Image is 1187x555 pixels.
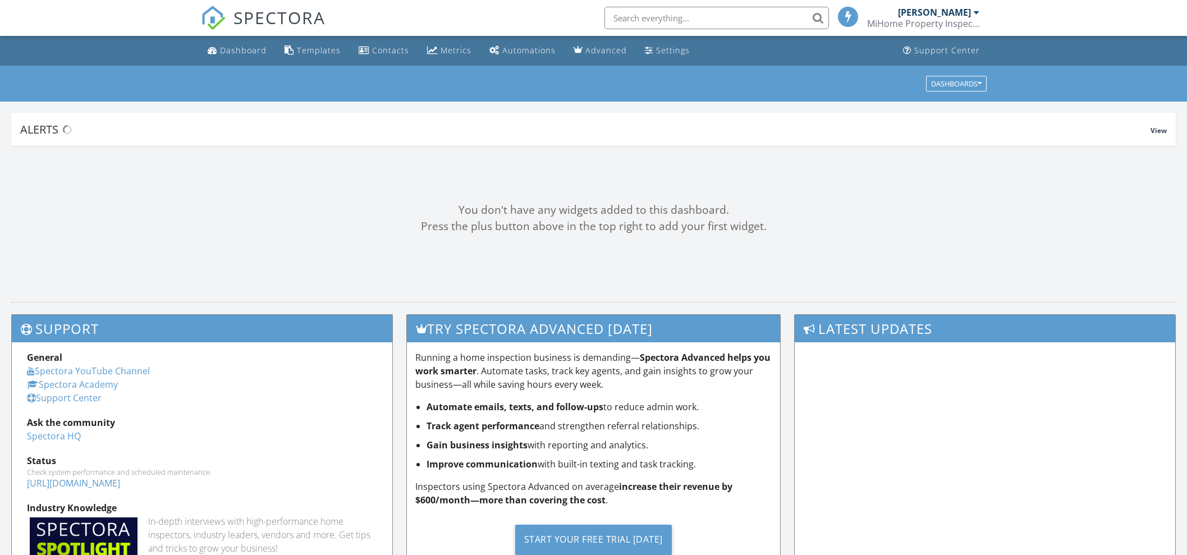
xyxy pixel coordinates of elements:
a: Spectora YouTube Channel [27,365,150,377]
strong: Spectora Advanced helps you work smarter [415,351,771,377]
div: MiHome Property Inspections, LLC [867,18,979,29]
div: Automations [502,45,556,56]
a: Automations (Basic) [485,40,560,61]
span: View [1151,126,1167,135]
a: Contacts [354,40,414,61]
strong: Improve communication [427,458,538,470]
a: Support Center [899,40,984,61]
h3: Support [12,315,392,342]
a: Metrics [423,40,476,61]
p: Inspectors using Spectora Advanced on average . [415,480,772,507]
a: Spectora Academy [27,378,118,391]
a: Support Center [27,392,102,404]
a: Advanced [569,40,631,61]
div: Alerts [20,122,1151,137]
div: [PERSON_NAME] [898,7,971,18]
span: SPECTORA [233,6,326,29]
a: Dashboard [203,40,271,61]
div: Press the plus button above in the top right to add your first widget. [11,218,1176,235]
button: Dashboards [926,76,987,91]
div: Start Your Free Trial [DATE] [515,525,672,555]
strong: Gain business insights [427,439,528,451]
p: Running a home inspection business is demanding— . Automate tasks, track key agents, and gain ins... [415,351,772,391]
li: with built-in texting and task tracking. [427,457,772,471]
a: [URL][DOMAIN_NAME] [27,477,120,489]
div: Dashboard [220,45,267,56]
div: In-depth interviews with high-performance home inspectors, industry leaders, vendors and more. Ge... [148,515,377,555]
div: Check system performance and scheduled maintenance. [27,467,377,476]
a: Templates [280,40,345,61]
strong: Automate emails, texts, and follow-ups [427,401,603,413]
img: The Best Home Inspection Software - Spectora [201,6,226,30]
div: Metrics [441,45,471,56]
div: Support Center [914,45,980,56]
a: Settings [640,40,694,61]
a: SPECTORA [201,15,326,39]
h3: Try spectora advanced [DATE] [407,315,781,342]
li: with reporting and analytics. [427,438,772,452]
input: Search everything... [604,7,829,29]
strong: General [27,351,62,364]
div: Templates [297,45,341,56]
div: You don't have any widgets added to this dashboard. [11,202,1176,218]
div: Ask the community [27,416,377,429]
div: Industry Knowledge [27,501,377,515]
li: and strengthen referral relationships. [427,419,772,433]
h3: Latest Updates [795,315,1175,342]
div: Dashboards [931,80,982,88]
a: Spectora HQ [27,430,81,442]
div: Advanced [585,45,627,56]
strong: increase their revenue by $600/month—more than covering the cost [415,480,732,506]
strong: Track agent performance [427,420,539,432]
div: Contacts [372,45,409,56]
div: Status [27,454,377,467]
div: Settings [656,45,690,56]
li: to reduce admin work. [427,400,772,414]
